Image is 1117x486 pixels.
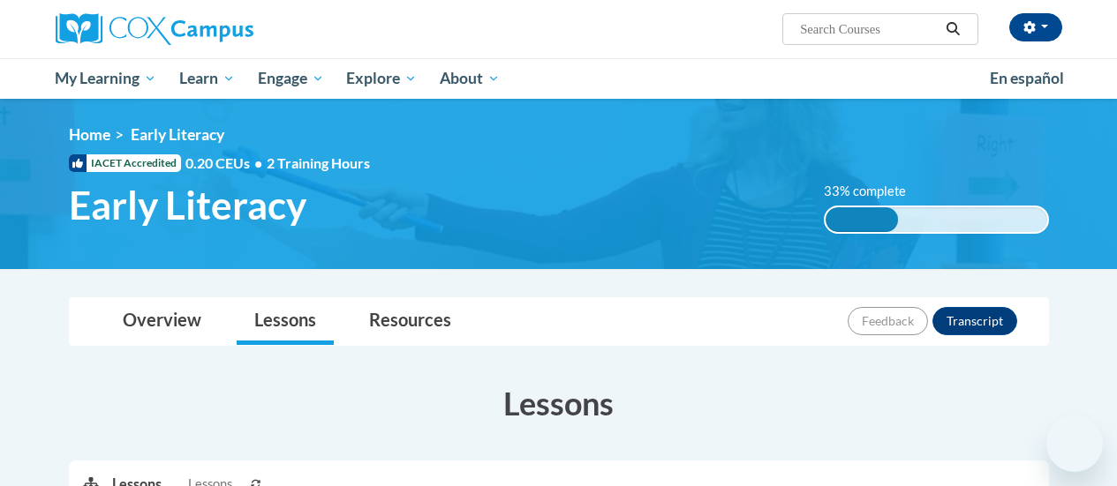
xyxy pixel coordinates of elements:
[798,19,940,40] input: Search Courses
[185,153,267,173] span: 0.20 CEUs
[824,182,925,201] label: 33% complete
[978,60,1075,97] a: En español
[351,298,469,345] a: Resources
[179,68,235,89] span: Learn
[848,307,928,335] button: Feedback
[131,125,224,144] span: Early Literacy
[56,13,253,45] img: Cox Campus
[990,69,1064,87] span: En español
[237,298,334,345] a: Lessons
[1046,415,1103,472] iframe: Button to launch messaging window
[940,19,966,40] button: Search
[258,68,324,89] span: Engage
[1009,13,1062,41] button: Account Settings
[254,154,262,171] span: •
[55,68,156,89] span: My Learning
[69,182,306,228] span: Early Literacy
[56,13,374,45] a: Cox Campus
[346,68,417,89] span: Explore
[69,125,110,144] a: Home
[44,58,169,99] a: My Learning
[440,68,500,89] span: About
[826,207,899,232] div: 33% complete
[105,298,219,345] a: Overview
[168,58,246,99] a: Learn
[335,58,428,99] a: Explore
[267,154,370,171] span: 2 Training Hours
[246,58,336,99] a: Engage
[932,307,1017,335] button: Transcript
[69,154,181,172] span: IACET Accredited
[69,381,1049,425] h3: Lessons
[428,58,511,99] a: About
[42,58,1075,99] div: Main menu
